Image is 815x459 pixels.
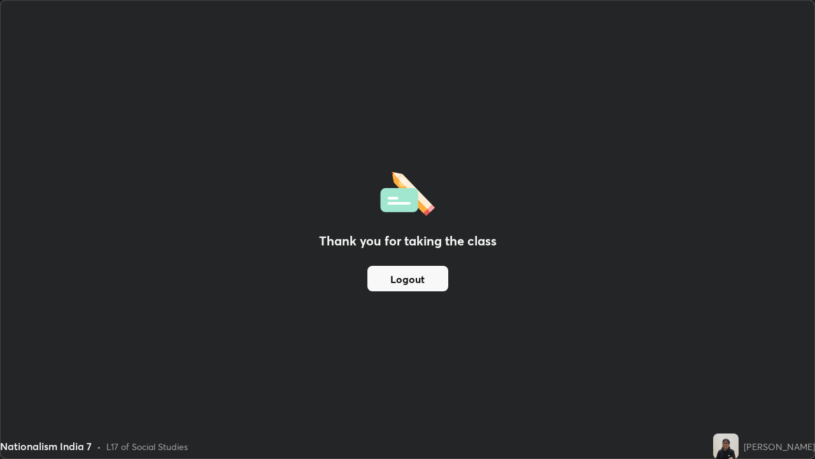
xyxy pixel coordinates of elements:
button: Logout [367,266,448,291]
div: L17 of Social Studies [106,440,188,453]
div: [PERSON_NAME] [744,440,815,453]
div: • [97,440,101,453]
img: 7d1f9588fa604289beb23df1a9a09d2f.jpg [713,433,739,459]
h2: Thank you for taking the class [319,231,497,251]
img: offlineFeedback.1438e8b3.svg [380,168,435,216]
